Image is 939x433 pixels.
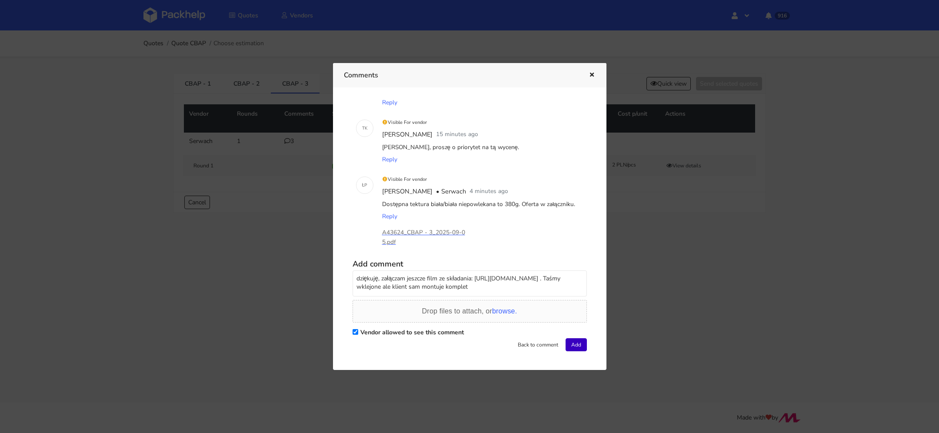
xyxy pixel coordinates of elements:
[382,119,427,126] small: Visible For vendor
[364,180,367,191] span: P
[382,212,397,220] span: Reply
[382,98,397,107] span: Reply
[344,69,576,81] h3: Comments
[365,123,367,134] span: K
[512,338,564,351] button: Back to comment
[422,307,517,315] span: Drop files to attach, or
[468,185,510,198] div: 4 minutes ago
[382,155,397,163] span: Reply
[380,128,434,141] div: [PERSON_NAME]
[382,228,469,247] a: A43624_CBAP - 3_2025-09-05.pdf
[362,180,365,191] span: Ł
[380,141,583,153] div: [PERSON_NAME], proszę o priorytet na tą wycenę.
[434,185,468,198] div: • Serwach
[434,128,480,141] div: 15 minutes ago
[492,307,517,315] span: browse.
[380,185,434,198] div: [PERSON_NAME]
[566,338,587,351] button: Add
[360,328,464,336] label: Vendor allowed to see this comment
[382,176,427,183] small: Visible For vendor
[362,123,365,134] span: T
[353,259,587,269] h5: Add comment
[380,198,583,210] div: Dostępna tektura biała/biała niepowlekana to 380g. Oferta w załączniku.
